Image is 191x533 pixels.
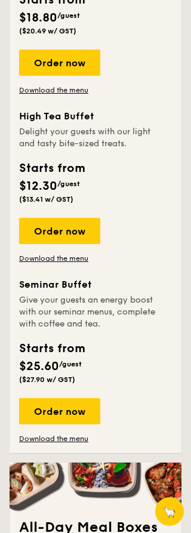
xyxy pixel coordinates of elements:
div: Give your guests an energy boost with our seminar menus, complete with coffee and tea. [19,294,159,330]
span: $25.60 [19,359,59,374]
div: Delight your guests with our light and tasty bite-sized treats. [19,126,159,150]
span: $18.80 [19,11,57,25]
span: ($13.41 w/ GST) [19,195,73,204]
div: Order now [19,218,100,244]
span: /guest [59,360,82,368]
a: Download the menu [19,434,100,443]
span: /guest [57,11,80,20]
a: Download the menu [19,254,100,263]
div: Order now [19,398,100,424]
div: Starts from [19,159,84,177]
span: ($20.49 w/ GST) [19,27,76,35]
div: Order now [19,50,100,76]
span: 🦙 [162,505,177,519]
span: ($27.90 w/ GST) [19,375,75,384]
button: 🦙 [155,497,184,526]
span: /guest [57,180,80,188]
div: High Tea Buffet [19,109,159,124]
a: Download the menu [19,85,100,95]
div: Seminar Buffet [19,278,159,292]
div: Starts from [19,340,84,358]
span: $12.30 [19,179,57,193]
